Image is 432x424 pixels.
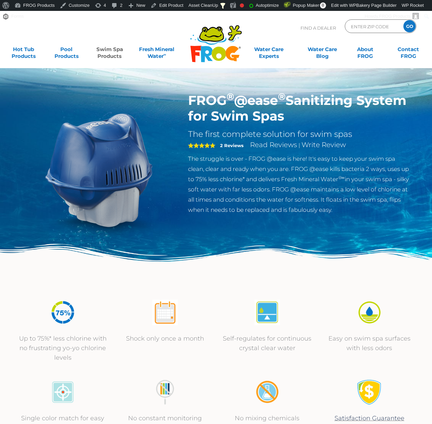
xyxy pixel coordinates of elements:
[298,142,300,148] span: |
[7,43,40,56] a: Hot TubProducts
[220,143,244,148] strong: 2 Reviews
[188,93,411,124] h1: FROG @ease Sanitizing System for Swim Spas
[121,334,209,343] p: Shock only once a month
[357,379,382,405] img: Satisfaction Guarantee Icon
[50,43,83,56] a: PoolProducts
[93,43,126,56] a: Swim SpaProducts
[250,141,297,149] a: Read Reviews
[320,2,326,9] span: 0
[152,379,178,405] img: no-constant-monitoring1
[152,300,178,325] img: atease-icon-shock-once
[302,141,346,149] a: Write Review
[379,14,411,19] span: FROG Products
[121,413,209,423] p: No constant monitoring
[350,21,396,31] input: Zip Code Form
[11,11,24,22] span: Forms
[136,43,178,56] a: Fresh MineralWater∞
[188,154,411,215] p: The struggle is over - FROG @ease is here! It's easy to keep your swim spa clean, clear and ready...
[50,300,76,325] img: icon-atease-75percent-less
[254,379,280,405] img: no-mixing1
[254,300,280,325] img: atease-icon-self-regulates
[338,175,345,180] sup: ®∞
[362,11,421,22] a: Howdy,
[223,334,311,353] p: Self-regulates for continuous crystal clear water
[188,129,411,139] h2: The first complete solution for swim spas
[188,143,215,148] span: 5
[349,43,382,56] a: AboutFROG
[22,93,178,249] img: ss-@ease-hero.png
[240,3,244,7] div: Focus keyphrase not set
[403,20,416,32] input: GO
[335,414,404,422] a: Satisfaction Guarantee
[242,43,296,56] a: Water CareExperts
[227,91,234,103] sup: ®
[278,91,286,103] sup: ®
[18,334,107,362] p: Up to 75%* less chlorine with no frustrating yo-yo chlorine levels
[306,43,339,56] a: Water CareBlog
[300,19,336,36] p: Find A Dealer
[357,300,382,325] img: icon-atease-easy-on
[392,43,425,56] a: ContactFROG
[50,379,76,405] img: icon-atease-color-match
[223,413,311,423] p: No mixing chemicals
[164,52,166,57] sup: ∞
[325,334,414,353] p: Easy on swim spa surfaces with less odors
